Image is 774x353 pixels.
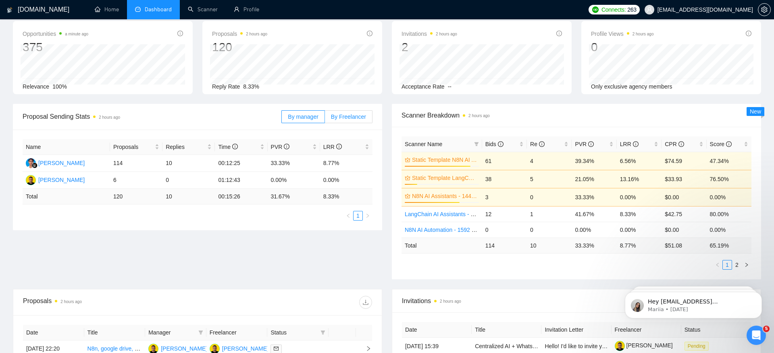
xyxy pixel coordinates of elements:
td: 4 [527,152,572,170]
span: info-circle [726,141,732,147]
span: By manager [288,114,318,120]
td: 00:15:26 [215,189,267,204]
a: Pending [685,343,712,349]
img: OS [26,175,36,185]
td: $33.93 [662,170,706,188]
div: [PERSON_NAME] [222,344,268,353]
td: 0.00% [572,222,616,237]
span: Replies [166,142,206,151]
span: filter [472,138,481,150]
img: c1oPV7L-TZZO_Rw2k929V44C67zy7ujs9gvQ3a_Z89gNuP-djBN4nHUOwNaOl04aS_ [615,341,625,351]
a: searchScanner [188,6,218,13]
th: Freelancer [612,322,681,338]
span: info-circle [539,141,545,147]
a: OS[PERSON_NAME] [210,345,268,351]
time: 2 hours ago [468,114,490,118]
a: 1 [723,260,732,269]
td: 01:12:43 [215,172,267,189]
td: Total [23,189,110,204]
span: info-circle [336,144,342,149]
span: user [647,7,652,12]
span: Manager [148,328,195,337]
span: Re [530,141,545,147]
td: 0 [162,172,215,189]
time: a minute ago [65,32,88,36]
div: [PERSON_NAME] [38,175,85,184]
button: right [742,260,751,270]
img: A [26,158,36,168]
th: Proposals [110,139,162,155]
span: Opportunities [23,29,88,39]
th: Invitation Letter [541,322,611,338]
a: N8n, google drive, ai automation [87,345,169,352]
span: LRR [620,141,639,147]
th: Freelancer [206,325,268,341]
td: 12 [482,206,527,222]
span: Proposal Sending Stats [23,111,281,122]
span: filter [198,330,203,335]
li: Next Page [742,260,751,270]
li: Previous Page [713,260,722,270]
span: info-circle [633,141,639,147]
span: right [744,262,749,267]
a: N8N AI Automation - 1592 results [405,227,488,233]
span: Only exclusive agency members [591,83,672,90]
td: 76.50% [707,170,751,188]
span: 263 [627,5,636,14]
span: CPR [665,141,684,147]
span: Profile Views [591,29,654,39]
td: 5 [527,170,572,188]
span: info-circle [284,144,289,149]
td: $0.00 [662,222,706,237]
a: Centralized AI + WhatsApp Chatbot (QR Code Activation + Website + CRM Integration) [475,343,693,349]
td: 33.33% [572,188,616,206]
li: Previous Page [343,211,353,221]
td: 80.00% [707,206,751,222]
td: 10 [162,155,215,172]
td: $74.59 [662,152,706,170]
td: 33.33 % [572,237,616,253]
img: gigradar-bm.png [32,163,37,168]
td: 114 [482,237,527,253]
td: 1 [527,206,572,222]
td: $0.00 [662,188,706,206]
div: Proposals [23,296,198,309]
span: left [346,213,351,218]
span: LRR [323,144,342,150]
th: Manager [145,325,206,341]
td: 8.77 % [617,237,662,253]
li: 1 [722,260,732,270]
td: 0.00% [707,188,751,206]
td: 0.00% [617,222,662,237]
span: crown [405,175,410,181]
td: 00:12:25 [215,155,267,172]
span: Relevance [23,83,49,90]
span: By Freelancer [331,114,366,120]
span: mail [274,346,279,351]
th: Name [23,139,110,155]
td: 6 [110,172,162,189]
td: 0.00% [268,172,320,189]
span: crown [405,193,410,199]
span: New [750,108,761,115]
span: Reply Rate [212,83,240,90]
div: 375 [23,39,88,55]
span: info-circle [678,141,684,147]
span: setting [758,6,770,13]
div: 2 [402,39,457,55]
td: 10 [162,189,215,204]
span: Invitations [402,296,751,306]
td: $ 51.08 [662,237,706,253]
img: logo [7,4,12,17]
td: 0 [527,222,572,237]
span: -- [448,83,451,90]
td: 65.19 % [707,237,751,253]
span: right [359,346,371,351]
th: Date [23,325,84,341]
a: N8N AI Assistants - 1449 results [412,192,477,200]
div: [PERSON_NAME] [161,344,207,353]
span: Time [218,144,237,150]
span: info-circle [177,31,183,36]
